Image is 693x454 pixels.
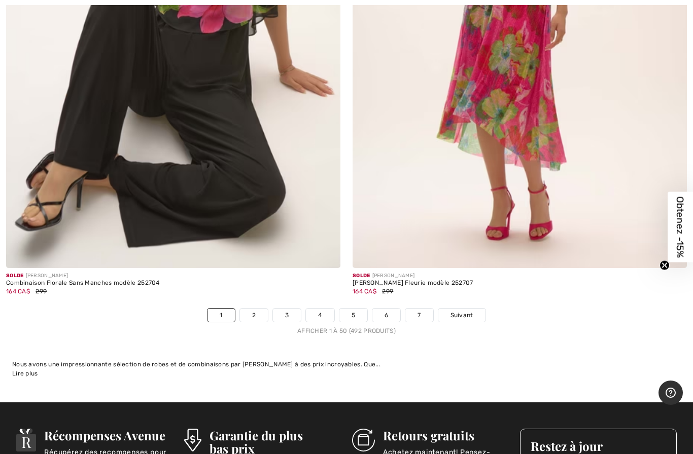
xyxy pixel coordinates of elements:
[6,273,24,279] span: Solde
[12,370,38,377] span: Lire plus
[6,272,160,280] div: [PERSON_NAME]
[660,260,670,271] button: Close teaser
[668,192,693,262] div: Obtenez -15%Close teaser
[353,273,370,279] span: Solde
[184,429,201,451] img: Garantie du plus bas prix
[531,439,667,452] h3: Restez à jour
[372,309,400,322] a: 6
[12,360,681,369] div: Nous avons une impressionnante sélection de robes et de combinaisons par [PERSON_NAME] à des prix...
[6,288,30,295] span: 164 CA$
[451,311,473,320] span: Suivant
[675,197,686,258] span: Obtenez -15%
[339,309,367,322] a: 5
[36,288,47,295] span: 299
[273,309,301,322] a: 3
[352,429,375,451] img: Retours gratuits
[405,309,433,322] a: 7
[44,429,168,442] h3: Récompenses Avenue
[353,272,473,280] div: [PERSON_NAME]
[659,381,683,406] iframe: Ouvre un widget dans lequel vous pouvez trouver plus d’informations
[383,429,504,442] h3: Retours gratuits
[353,288,376,295] span: 164 CA$
[207,309,234,322] a: 1
[382,288,393,295] span: 299
[306,309,334,322] a: 4
[6,280,160,287] div: Combinaison Florale Sans Manches modèle 252704
[353,280,473,287] div: [PERSON_NAME] Fleurie modèle 252707
[16,429,37,451] img: Récompenses Avenue
[438,309,486,322] a: Suivant
[240,309,268,322] a: 2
